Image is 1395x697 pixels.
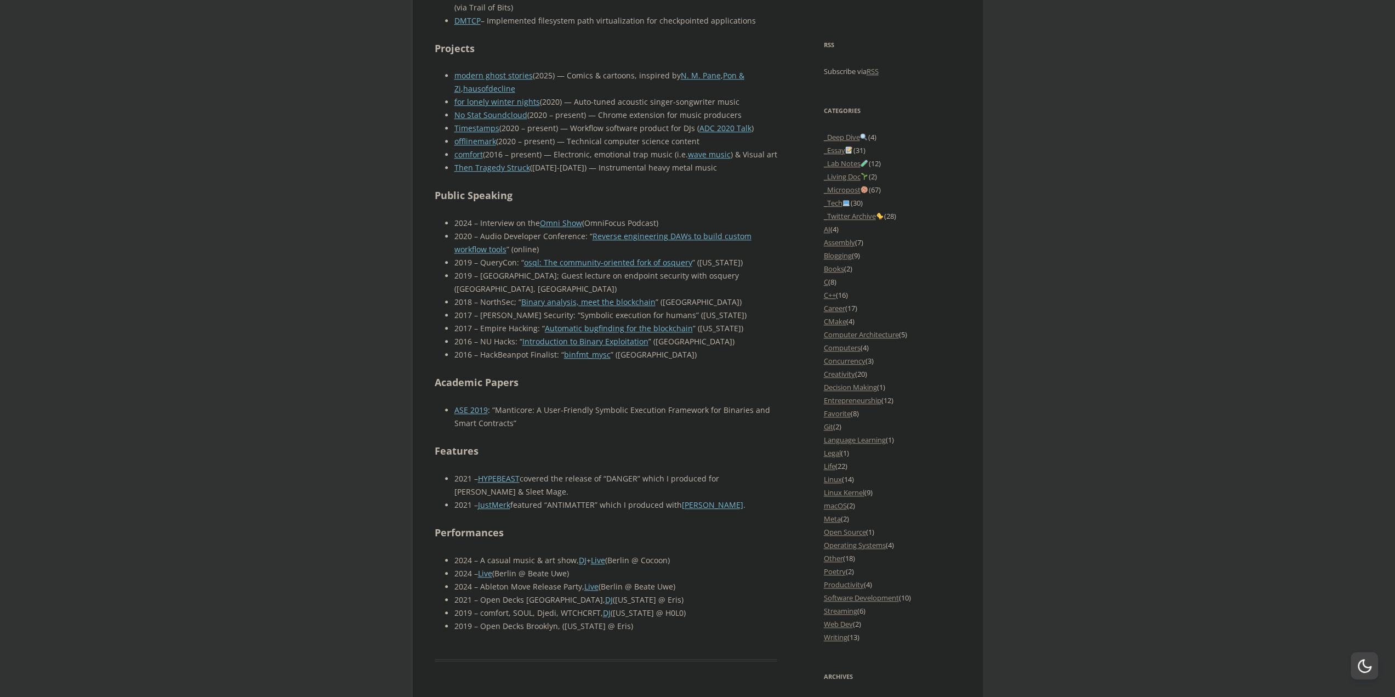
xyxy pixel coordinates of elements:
[454,149,483,160] a: comfort
[824,553,843,563] a: Other
[824,593,899,603] a: Software Development
[861,160,868,167] img: 🧪
[824,499,961,512] li: (2)
[682,500,743,510] a: [PERSON_NAME]
[824,277,828,287] a: C
[435,525,777,541] h2: Performances
[824,566,846,576] a: Poetry
[824,565,961,578] li: (2)
[824,104,961,117] h3: Categories
[824,275,961,288] li: (8)
[454,161,777,174] li: ([DATE]-[DATE]) — Instrumental heavy metal music
[824,316,846,326] a: CMake
[454,567,777,580] li: 2024 – (Berlin @ Beate Uwe)
[876,212,883,219] img: 🐤
[824,132,868,142] a: _Deep Dive
[824,315,961,328] li: (4)
[699,123,751,133] a: ADC 2020 Talk
[824,145,853,155] a: _Essay
[824,619,853,629] a: Web Dev
[454,217,777,230] li: 2024 – Interview on the (OmniFocus Podcast)
[824,328,961,341] li: (5)
[824,474,842,484] a: Linux
[454,498,777,512] li: 2021 – featured “ANTIMATTER” which I produced with .
[454,335,777,348] li: 2016 – NU Hacks: “ ” ([GEOGRAPHIC_DATA])
[824,236,961,249] li: (7)
[824,578,961,591] li: (4)
[824,172,869,182] a: _Living Doc
[824,251,852,260] a: Blogging
[824,525,961,539] li: (1)
[454,309,777,322] li: 2017 – [PERSON_NAME] Security: “Symbolic execution for humans” ([US_STATE])
[824,632,847,642] a: Writing
[454,122,777,135] li: (2020 – present) — Workflow software product for DJs ( )
[824,631,961,644] li: (13)
[824,183,961,196] li: (67)
[842,199,850,206] img: 💻
[454,296,777,309] li: 2018 – NorthSec; “ ” ([GEOGRAPHIC_DATA])
[824,460,961,473] li: (22)
[824,514,841,524] a: Meta
[605,594,613,605] a: DJ
[824,420,961,433] li: (2)
[824,488,864,497] a: Linux Kernel
[824,369,855,379] a: Creativity
[824,461,835,471] a: Life
[454,148,777,161] li: (2016 – present) — Electronic, emotional trap music (i.e. ) & Visual art
[524,257,692,268] a: osql: The community-oriented fork of osquery
[454,162,530,173] a: Then Tragedy Struck
[824,262,961,275] li: (2)
[564,349,611,360] a: binfmt_mysc
[454,95,777,109] li: (2020) — Auto-tuned acoustic singer-songwriter music
[454,135,777,148] li: (2020 – present) — Technical computer science content
[454,109,777,122] li: (2020 – present) — Chrome extension for music producers
[824,367,961,381] li: (20)
[824,38,961,52] h3: RSS
[824,604,961,617] li: (6)
[521,297,656,307] a: Binary analysis, meet the blockchain
[454,69,777,95] li: (2025) — Comics & cartoons, inspired by , ,
[603,608,611,618] a: DJ
[845,146,852,154] img: 📝
[824,433,961,446] li: (1)
[860,133,867,140] img: 🔍
[824,446,961,460] li: (1)
[454,97,540,107] a: for lonely winter nights
[454,110,527,120] a: No Stat Soundcloud
[824,435,886,445] a: Language Learning
[454,70,533,81] a: modern ghost stories
[824,409,851,418] a: Favorite
[824,224,830,234] a: AI
[824,617,961,631] li: (2)
[824,185,869,195] a: _Micropost
[463,83,515,94] a: hausofdecline
[435,375,777,390] h2: Academic Papers
[522,336,648,347] a: Introduction to Binary Exploitation
[591,555,605,565] a: Live
[824,290,836,300] a: C++
[824,486,961,499] li: (9)
[824,65,961,78] p: Subscribe via
[454,620,777,633] li: 2019 – Open Decks Brooklyn, ([US_STATE] @ Eris)
[824,422,833,432] a: Git
[454,70,744,94] a: Pon & Zi
[824,196,961,209] li: (30)
[824,209,961,223] li: (28)
[824,407,961,420] li: (8)
[867,66,879,76] a: RSS
[688,149,731,160] a: wave music
[824,354,961,367] li: (3)
[861,186,868,193] img: 🍪
[824,144,961,157] li: (31)
[824,343,861,353] a: Computers
[454,593,777,607] li: 2021 – Open Decks [GEOGRAPHIC_DATA], ([US_STATE] @ Eris)
[454,231,751,254] a: Reverse engineering DAWs to build custom workflow tools
[824,157,961,170] li: (12)
[824,540,886,550] a: Operating Systems
[454,230,777,256] li: 2020 – Audio Developer Conference: “ ” (online)
[824,303,845,313] a: Career
[824,394,961,407] li: (12)
[454,472,777,498] li: 2021 – covered the release of “DANGER” which I produced for [PERSON_NAME] & Sleet Mage.
[824,539,961,552] li: (4)
[824,330,899,339] a: Computer Architecture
